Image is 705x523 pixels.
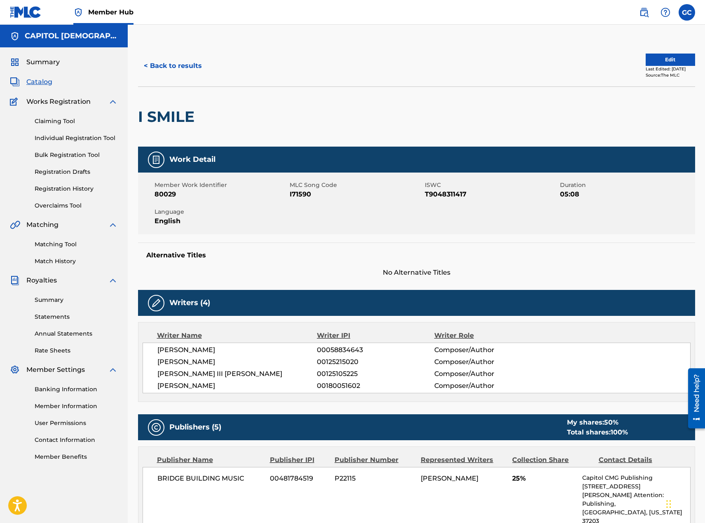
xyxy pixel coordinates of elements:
span: 00125215020 [317,357,434,367]
span: Member Settings [26,365,85,375]
iframe: Chat Widget [664,483,705,523]
a: Rate Sheets [35,346,118,355]
span: 25% [512,474,576,483]
a: Annual Statements [35,329,118,338]
img: Publishers [151,423,161,432]
div: Writer Role [434,331,541,341]
img: Writers [151,298,161,308]
p: [STREET_ADDRESS][PERSON_NAME] Attention: Publishing, [582,482,690,508]
a: Bulk Registration Tool [35,151,118,159]
div: Writer Name [157,331,317,341]
img: Top Rightsholder [73,7,83,17]
span: English [155,216,288,226]
div: Collection Share [512,455,592,465]
div: Total shares: [567,427,628,437]
h5: Writers (4) [169,298,210,308]
p: Capitol CMG Publishing [582,474,690,482]
span: 05:08 [560,189,693,199]
span: 50 % [604,418,618,426]
span: BRIDGE BUILDING MUSIC [157,474,264,483]
div: Help [657,4,674,21]
img: expand [108,97,118,107]
a: User Permissions [35,419,118,427]
div: Publisher Number [335,455,415,465]
img: expand [108,220,118,230]
span: [PERSON_NAME] III [PERSON_NAME] [157,369,317,379]
span: Royalties [26,276,57,285]
span: Composer/Author [434,345,541,355]
span: 80029 [155,189,288,199]
span: Member Work Identifier [155,181,288,189]
span: 100 % [611,428,628,436]
div: Publisher Name [157,455,264,465]
img: help [660,7,670,17]
h5: CAPITOL CHRISTIAN MUSIC GROUP [25,31,118,41]
div: Contact Details [599,455,679,465]
a: Member Information [35,402,118,411]
h5: Publishers (5) [169,423,221,432]
img: Accounts [10,31,20,41]
span: 00481784519 [270,474,328,483]
a: Matching Tool [35,240,118,249]
span: 00180051602 [317,381,434,391]
a: Statements [35,313,118,321]
h2: I SMILE [138,107,199,126]
img: expand [108,276,118,285]
h5: Work Detail [169,155,215,164]
button: < Back to results [138,56,208,76]
h5: Alternative Titles [146,251,687,259]
div: Writer IPI [317,331,434,341]
span: Member Hub [88,7,134,17]
a: SummarySummary [10,57,60,67]
span: T9048311417 [425,189,558,199]
span: I71590 [290,189,423,199]
span: Catalog [26,77,52,87]
img: Royalties [10,276,20,285]
a: Public Search [636,4,652,21]
div: Publisher IPI [270,455,328,465]
span: Matching [26,220,59,230]
div: Last Edited: [DATE] [646,66,695,72]
img: Member Settings [10,365,20,375]
a: Overclaims Tool [35,201,118,210]
a: Individual Registration Tool [35,134,118,142]
button: Edit [646,54,695,66]
img: Works Registration [10,97,21,107]
a: Member Benefits [35,453,118,461]
iframe: Resource Center [682,365,705,432]
div: Represented Writers [421,455,506,465]
img: Summary [10,57,20,67]
a: Registration History [35,184,118,193]
img: Work Detail [151,155,161,165]
span: Duration [560,181,693,189]
div: Drag [666,492,671,516]
img: search [639,7,649,17]
div: User Menu [679,4,695,21]
span: No Alternative Titles [138,268,695,278]
img: Catalog [10,77,20,87]
span: [PERSON_NAME] [157,381,317,391]
img: expand [108,365,118,375]
span: 00058834643 [317,345,434,355]
a: Match History [35,257,118,266]
span: Works Registration [26,97,91,107]
span: Summary [26,57,60,67]
span: [PERSON_NAME] [157,357,317,367]
span: Composer/Author [434,357,541,367]
span: P22115 [335,474,415,483]
span: [PERSON_NAME] [421,474,478,482]
a: Registration Drafts [35,168,118,176]
a: Contact Information [35,436,118,444]
div: Source: The MLC [646,72,695,78]
a: Summary [35,296,118,304]
a: Banking Information [35,385,118,394]
div: My shares: [567,418,628,427]
span: ISWC [425,181,558,189]
img: Matching [10,220,20,230]
span: Composer/Author [434,369,541,379]
span: 00125105225 [317,369,434,379]
span: MLC Song Code [290,181,423,189]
